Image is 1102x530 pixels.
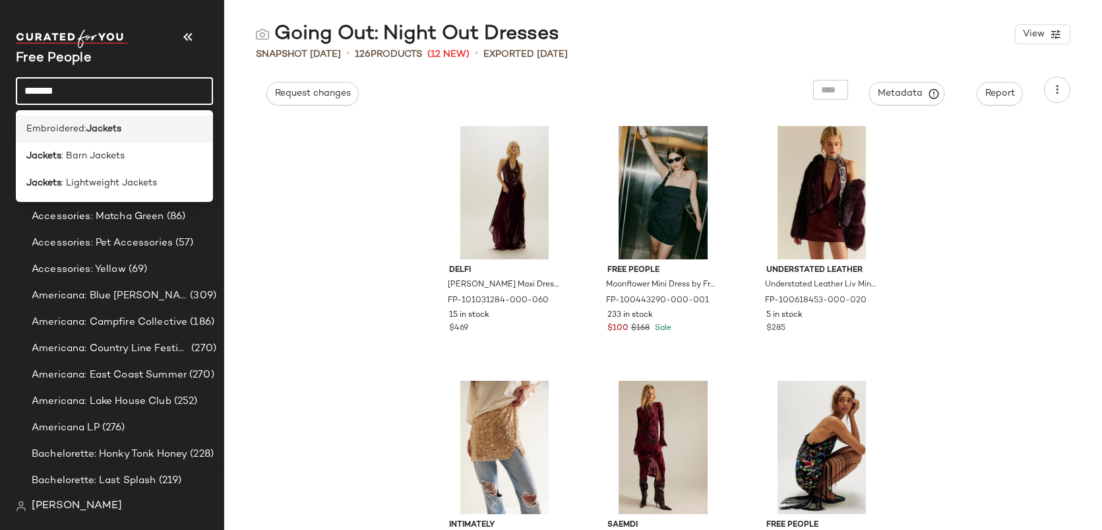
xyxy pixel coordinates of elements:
span: Report [985,88,1015,99]
span: Americana LP [32,420,100,436]
span: $469 [449,323,468,335]
span: (309) [187,288,216,304]
img: 101507564_070_oi [439,381,571,514]
span: $285 [766,323,785,335]
span: 15 in stock [449,310,489,321]
div: Going Out: Night Out Dresses [256,21,559,48]
span: (69) [126,262,148,277]
span: [PERSON_NAME] [32,498,122,514]
span: Request changes [274,88,351,99]
span: Americana: Country Line Festival [32,341,189,356]
img: 101031284_060_c [439,126,571,259]
span: Current Company Name [16,51,92,65]
span: Bachelorette: Last Splash [32,473,156,488]
span: Accessories: Yellow [32,262,126,277]
span: Accessories: Pet Accessories [32,236,173,251]
span: FP-101031284-000-060 [448,295,549,307]
button: View [1015,24,1070,44]
span: (270) [189,341,216,356]
span: Free People [607,265,719,277]
span: • [475,46,478,62]
span: (276) [100,420,125,436]
span: Americana: Blue [PERSON_NAME] Baby [32,288,187,304]
span: 233 in stock [607,310,653,321]
span: (12 New) [427,48,470,61]
span: Moonflower Mini Dress by Free People in Black, Size: M [606,279,718,291]
span: [PERSON_NAME] Maxi Dress at Free People in Red, Size: L [448,279,559,291]
span: (186) [187,315,214,330]
span: FP-100618453-000-020 [765,295,867,307]
span: Americana: East Coast Summer [32,368,187,383]
span: (219) [156,473,182,488]
span: Embroidered: [26,122,86,136]
span: $168 [631,323,650,335]
span: FP-100443290-000-001 [606,295,709,307]
span: Understated Leather Liv Mini Dress at Free People in Brown, Size: XL [765,279,876,291]
b: Jackets [86,122,121,136]
img: 103154498_001_a [756,381,888,514]
img: 100443290_001_0 [597,126,729,259]
span: Sale [652,324,671,333]
span: (57) [173,236,194,251]
img: 100716828_069_a [597,381,729,514]
span: • [346,46,350,62]
span: $100 [607,323,628,335]
span: Americana: Campfire Collective [32,315,187,330]
button: Request changes [266,82,359,106]
span: Americana: Lake House Club [32,394,171,409]
span: : Barn Jackets [61,149,125,163]
span: Metadata [877,88,937,100]
img: 100618453_020_a [756,126,888,259]
img: cfy_white_logo.C9jOOHJF.svg [16,30,128,48]
span: View [1022,29,1045,40]
button: Report [977,82,1023,106]
b: Jackets [26,176,61,190]
span: DELFI [449,265,561,277]
img: svg%3e [256,28,269,41]
span: 126 [355,50,371,59]
span: Understated Leather [766,265,878,277]
span: Bachelorette: Honky Tonk Honey [32,447,187,462]
span: Snapshot [DATE] [256,48,341,61]
span: (86) [164,209,186,224]
span: (270) [187,368,214,383]
span: (228) [187,447,214,462]
p: Exported [DATE] [483,48,568,61]
img: svg%3e [16,501,26,512]
button: Metadata [869,82,945,106]
b: Jackets [26,149,61,163]
span: Accessories: Matcha Green [32,209,164,224]
span: : Lightweight Jackets [61,176,157,190]
span: 5 in stock [766,310,803,321]
div: Products [355,48,422,61]
span: (252) [171,394,198,409]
